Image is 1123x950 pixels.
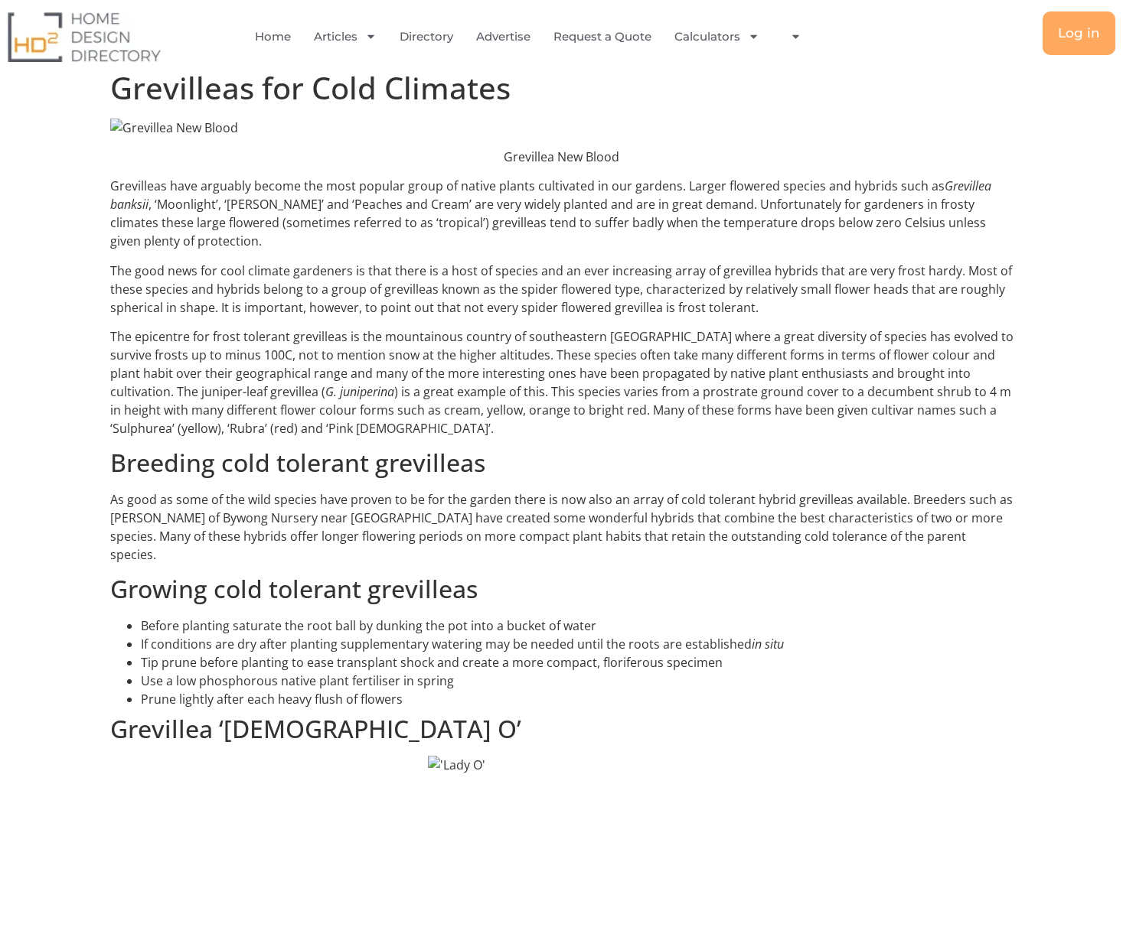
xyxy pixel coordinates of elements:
[110,327,1014,438] p: The epicentre for frost tolerant grevilleas is the mountainous country of southeastern [GEOGRAPHI...
[476,19,530,54] a: Advertise
[400,19,453,54] a: Directory
[752,636,784,652] em: in situ
[141,672,1014,690] li: Use a low phosphorous native plant fertiliser in spring
[110,177,991,213] em: Grevillea banksii
[110,490,1014,564] p: As good as some of the wild species have proven to be for the garden there is now also an array o...
[110,714,1014,743] h2: Grevillea ‘[DEMOGRAPHIC_DATA] O’
[141,635,1014,653] li: If conditions are dry after planting supplementary watering may be needed until the roots are est...
[141,653,1014,672] li: Tip prune before planting to ease transplant shock and create a more compact, floriferous specimen
[110,70,1014,106] h1: Grevilleas for Cold Climates
[110,119,1014,137] img: Grevillea New Blood
[110,177,1014,250] p: Grevilleas have arguably become the most popular group of native plants cultivated in our gardens...
[674,19,759,54] a: Calculators
[255,19,291,54] a: Home
[141,690,1014,708] li: Prune lightly after each heavy flush of flowers
[325,383,394,400] em: G. juniperina
[110,574,1014,604] h2: Growing cold tolerant grevilleas
[110,262,1014,317] p: The good news for cool climate gardeners is that there is a host of species and an ever increasin...
[553,19,651,54] a: Request a Quote
[1058,27,1100,40] span: Log in
[1043,11,1115,55] a: Log in
[141,617,1014,635] li: Before planting saturate the root ball by dunking the pot into a bucket of water
[110,148,1014,166] p: Grevillea New Blood
[314,19,377,54] a: Articles
[229,19,838,54] nav: Menu
[110,448,1014,477] h2: Breeding cold tolerant grevilleas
